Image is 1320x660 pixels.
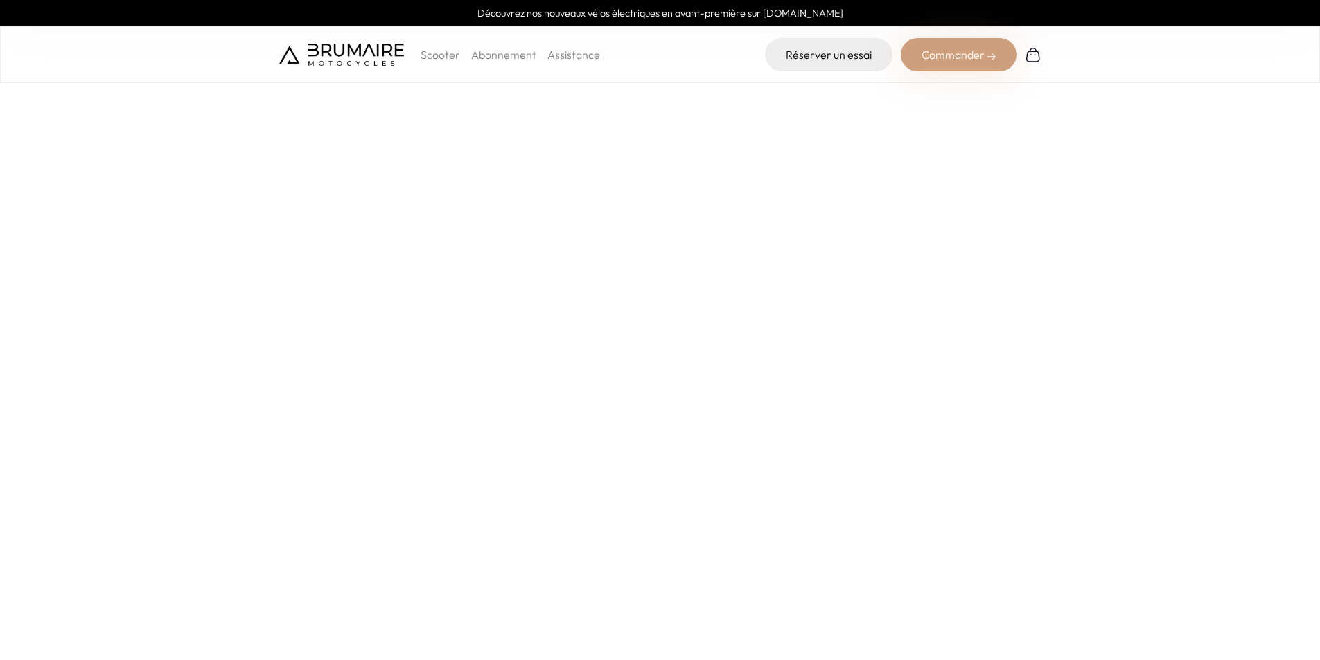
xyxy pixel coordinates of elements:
img: Brumaire Motocycles [279,44,404,66]
img: right-arrow-2.png [987,53,996,61]
a: Réserver un essai [765,38,892,71]
div: Commander [901,38,1017,71]
img: Panier [1025,46,1041,63]
a: Assistance [547,48,600,62]
p: Scooter [421,46,460,63]
a: Abonnement [471,48,536,62]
